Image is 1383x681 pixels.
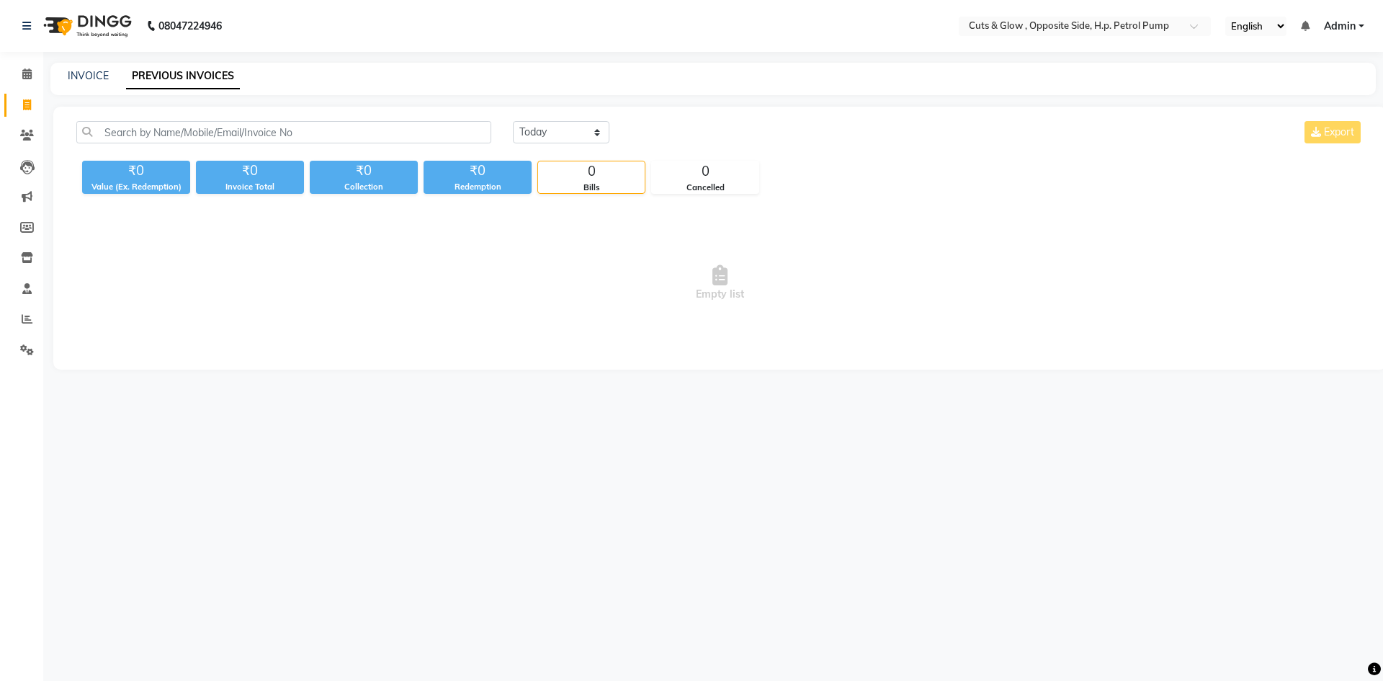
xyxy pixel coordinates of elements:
div: Redemption [424,181,532,193]
div: Cancelled [652,182,758,194]
div: ₹0 [424,161,532,181]
div: Collection [310,181,418,193]
span: Empty list [76,211,1364,355]
div: Value (Ex. Redemption) [82,181,190,193]
a: PREVIOUS INVOICES [126,63,240,89]
div: ₹0 [310,161,418,181]
span: Admin [1324,19,1356,34]
a: INVOICE [68,69,109,82]
div: 0 [652,161,758,182]
div: Bills [538,182,645,194]
div: ₹0 [82,161,190,181]
div: Invoice Total [196,181,304,193]
input: Search by Name/Mobile/Email/Invoice No [76,121,491,143]
img: logo [37,6,135,46]
div: 0 [538,161,645,182]
b: 08047224946 [158,6,222,46]
div: ₹0 [196,161,304,181]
